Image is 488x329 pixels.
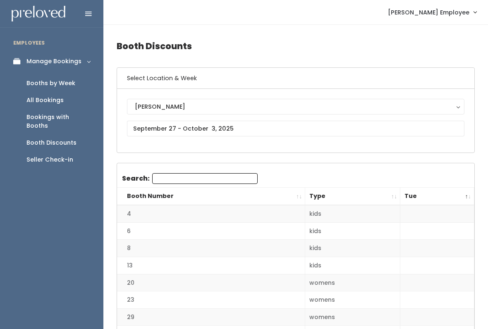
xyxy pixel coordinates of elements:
[117,188,305,205] th: Booth Number: activate to sort column ascending
[305,257,400,274] td: kids
[117,257,305,274] td: 13
[380,3,485,21] a: [PERSON_NAME] Employee
[117,291,305,309] td: 23
[305,188,400,205] th: Type: activate to sort column ascending
[127,99,464,114] button: [PERSON_NAME]
[12,6,65,22] img: preloved logo
[26,57,81,66] div: Manage Bookings
[117,205,305,222] td: 4
[117,274,305,291] td: 20
[388,8,469,17] span: [PERSON_NAME] Employee
[117,35,475,57] h4: Booth Discounts
[117,222,305,240] td: 6
[305,240,400,257] td: kids
[26,113,90,130] div: Bookings with Booths
[305,274,400,291] td: womens
[26,79,75,88] div: Booths by Week
[117,308,305,326] td: 29
[305,308,400,326] td: womens
[26,155,73,164] div: Seller Check-in
[26,138,77,147] div: Booth Discounts
[117,240,305,257] td: 8
[305,222,400,240] td: kids
[305,205,400,222] td: kids
[135,102,457,111] div: [PERSON_NAME]
[127,121,464,136] input: September 27 - October 3, 2025
[152,173,258,184] input: Search:
[122,173,258,184] label: Search:
[305,291,400,309] td: womens
[26,96,64,105] div: All Bookings
[117,68,474,89] h6: Select Location & Week
[400,188,474,205] th: Tue: activate to sort column descending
